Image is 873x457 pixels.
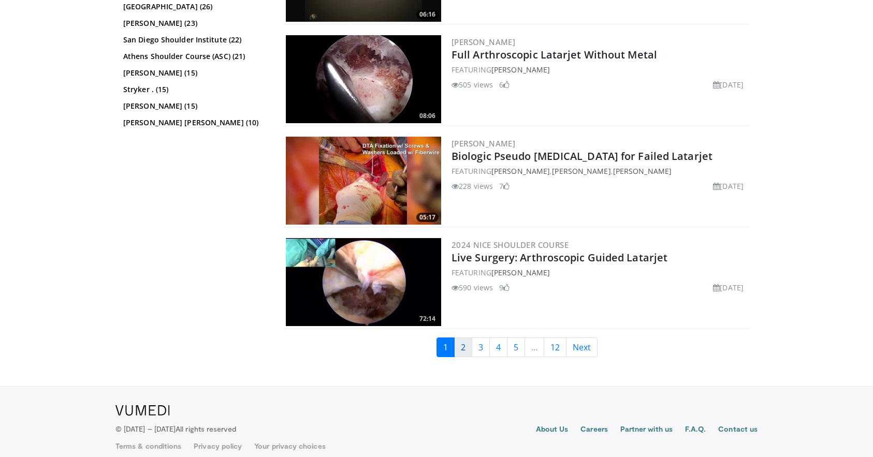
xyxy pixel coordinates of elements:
a: About Us [536,424,569,436]
div: FEATURING [452,267,748,278]
a: [PERSON_NAME] [PERSON_NAME] (10) [123,117,266,128]
a: [PERSON_NAME] (15) [123,68,266,78]
li: [DATE] [713,282,744,293]
a: Your privacy choices [254,441,325,451]
a: [PERSON_NAME] [452,138,515,149]
a: Terms & conditions [115,441,181,451]
div: FEATURING , , [452,166,748,176]
img: VuMedi Logo [115,405,170,416]
a: 3 [472,337,490,357]
img: 09084b4b-7814-431b-af97-fc5ffe4e808e.300x170_q85_crop-smart_upscale.jpg [286,35,441,123]
a: [PERSON_NAME] [613,166,672,176]
li: 7 [499,181,510,191]
a: [PERSON_NAME] [491,65,550,75]
img: 6459037d-15dc-4639-8b9e-859f3eb6d319.300x170_q85_crop-smart_upscale.jpg [286,137,441,225]
li: 505 views [452,79,493,90]
a: Next [566,337,598,357]
nav: Search results pages [284,337,750,357]
li: 9 [499,282,510,293]
a: 05:17 [286,137,441,225]
span: 08:06 [416,111,439,121]
a: Stryker . (15) [123,84,266,95]
a: 2024 Nice Shoulder Course [452,240,569,250]
li: [DATE] [713,181,744,191]
a: Careers [580,424,608,436]
li: 590 views [452,282,493,293]
a: Live Surgery: Arthroscopic Guided Latarjet [452,250,667,264]
a: Athens Shoulder Course (ASC) (21) [123,51,266,62]
a: Partner with us [620,424,673,436]
a: Full Arthroscopic Latarjet Without Metal [452,48,657,62]
a: 4 [489,337,507,357]
img: ffbb79e2-093e-4371-9fa2-eaeda6b32463.300x170_q85_crop-smart_upscale.jpg [286,238,441,326]
a: [PERSON_NAME] [452,37,515,47]
a: 5 [507,337,525,357]
a: [PERSON_NAME] [491,268,550,277]
a: Privacy policy [194,441,242,451]
a: F.A.Q. [685,424,706,436]
div: FEATURING [452,64,748,75]
a: Biologic Pseudo [MEDICAL_DATA] for Failed Latarjet [452,149,712,163]
a: 12 [544,337,566,357]
a: [PERSON_NAME] (15) [123,101,266,111]
a: 72:14 [286,238,441,326]
a: [PERSON_NAME] [552,166,610,176]
a: 1 [437,337,455,357]
a: [GEOGRAPHIC_DATA] (26) [123,2,266,12]
li: 6 [499,79,510,90]
a: [PERSON_NAME] (23) [123,18,266,28]
li: 228 views [452,181,493,191]
a: 08:06 [286,35,441,123]
li: [DATE] [713,79,744,90]
p: © [DATE] – [DATE] [115,424,237,434]
a: Contact us [718,424,758,436]
a: [PERSON_NAME] [491,166,550,176]
span: All rights reserved [176,424,236,433]
span: 05:17 [416,213,439,222]
a: San Diego Shoulder Institute (22) [123,35,266,45]
span: 06:16 [416,10,439,19]
a: 2 [454,337,472,357]
span: 72:14 [416,314,439,323]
